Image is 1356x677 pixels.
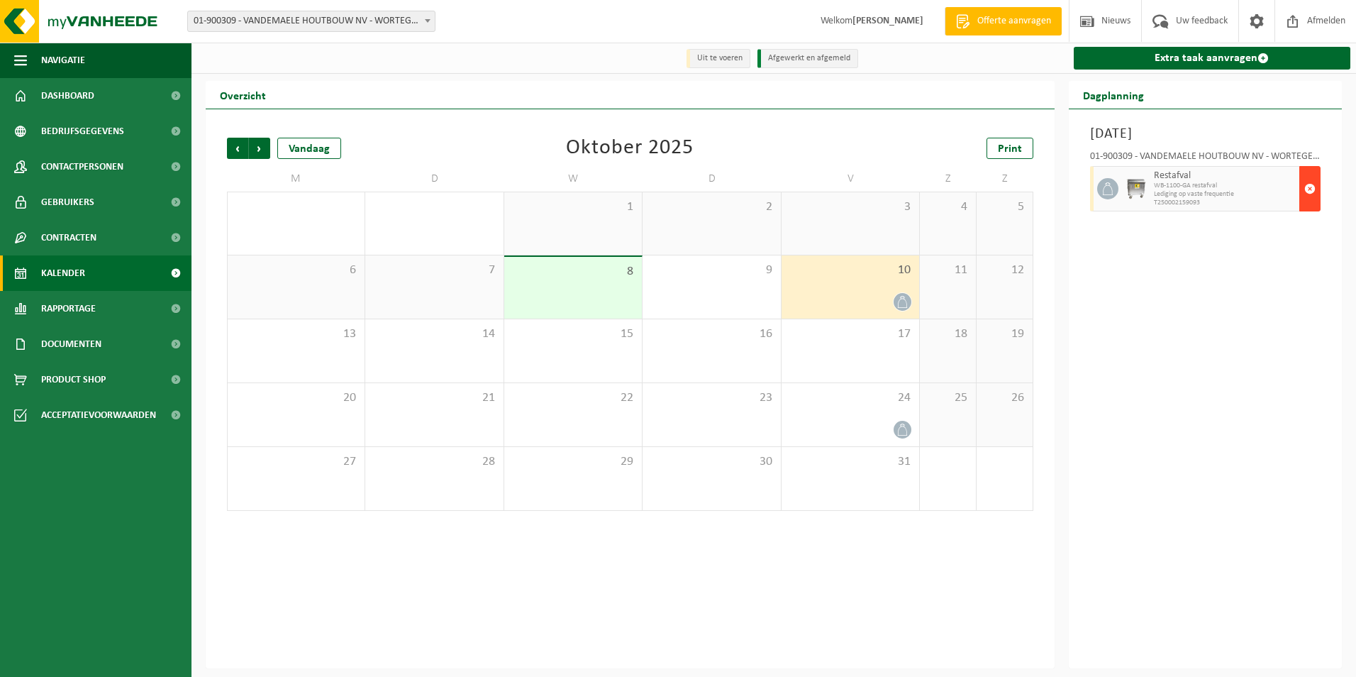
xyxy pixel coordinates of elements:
span: 22 [511,390,635,406]
span: T250002159093 [1154,199,1296,207]
span: 26 [984,390,1026,406]
span: 24 [789,390,912,406]
span: 31 [789,454,912,470]
td: V [782,166,920,192]
span: Navigatie [41,43,85,78]
span: Offerte aanvragen [974,14,1055,28]
h3: [DATE] [1090,123,1321,145]
span: 18 [927,326,969,342]
span: Rapportage [41,291,96,326]
span: 15 [511,326,635,342]
span: 8 [511,264,635,280]
span: Bedrijfsgegevens [41,114,124,149]
span: Acceptatievoorwaarden [41,397,156,433]
span: 6 [235,263,357,278]
span: 01-900309 - VANDEMAELE HOUTBOUW NV - WORTEGEM-PETEGEM [187,11,435,32]
span: Vorige [227,138,248,159]
span: Print [998,143,1022,155]
a: Extra taak aanvragen [1074,47,1351,70]
span: 12 [984,263,1026,278]
span: Contracten [41,220,96,255]
span: 27 [235,454,357,470]
span: 4 [927,199,969,215]
span: WB-1100-GA restafval [1154,182,1296,190]
span: 10 [789,263,912,278]
span: 2 [650,199,773,215]
span: 1 [511,199,635,215]
span: 19 [984,326,1026,342]
span: 23 [650,390,773,406]
span: 13 [235,326,357,342]
span: 01-900309 - VANDEMAELE HOUTBOUW NV - WORTEGEM-PETEGEM [188,11,435,31]
span: 25 [927,390,969,406]
strong: [PERSON_NAME] [852,16,923,26]
div: Vandaag [277,138,341,159]
span: 20 [235,390,357,406]
h2: Dagplanning [1069,81,1158,109]
span: 30 [650,454,773,470]
span: 16 [650,326,773,342]
span: 28 [372,454,496,470]
td: M [227,166,365,192]
td: D [643,166,781,192]
span: Restafval [1154,170,1296,182]
span: 14 [372,326,496,342]
td: Z [977,166,1033,192]
span: Gebruikers [41,185,94,220]
span: 9 [650,263,773,278]
span: 5 [984,199,1026,215]
img: WB-1100-GAL-GY-02 [1126,178,1147,199]
span: 3 [789,199,912,215]
span: 11 [927,263,969,278]
span: Lediging op vaste frequentie [1154,190,1296,199]
li: Afgewerkt en afgemeld [757,49,858,68]
span: Volgende [249,138,270,159]
div: 01-900309 - VANDEMAELE HOUTBOUW NV - WORTEGEM-PETEGEM [1090,152,1321,166]
span: Product Shop [41,362,106,397]
span: Kalender [41,255,85,291]
span: Contactpersonen [41,149,123,185]
h2: Overzicht [206,81,280,109]
a: Offerte aanvragen [945,7,1062,35]
span: 29 [511,454,635,470]
span: Documenten [41,326,101,362]
div: Oktober 2025 [566,138,694,159]
span: Dashboard [41,78,94,114]
td: W [504,166,643,192]
span: 17 [789,326,912,342]
td: Z [920,166,977,192]
span: 7 [372,263,496,278]
a: Print [987,138,1033,159]
span: 21 [372,390,496,406]
li: Uit te voeren [687,49,750,68]
td: D [365,166,504,192]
